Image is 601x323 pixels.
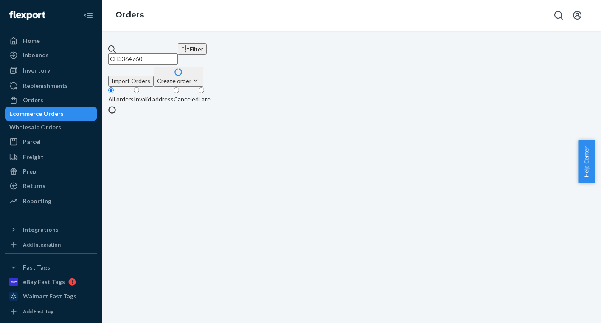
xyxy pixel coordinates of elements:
[154,67,203,87] button: Create order
[178,43,207,55] button: Filter
[23,241,61,248] div: Add Integration
[5,179,97,193] a: Returns
[23,263,50,272] div: Fast Tags
[5,150,97,164] a: Freight
[5,306,97,317] a: Add Fast Tag
[5,34,97,48] a: Home
[157,76,200,85] div: Create order
[174,87,179,93] input: Canceled
[5,48,97,62] a: Inbounds
[5,261,97,274] button: Fast Tags
[115,10,144,20] a: Orders
[23,153,44,161] div: Freight
[578,140,595,183] button: Help Center
[23,37,40,45] div: Home
[134,87,139,93] input: Invalid address
[199,87,204,93] input: Late
[108,87,114,93] input: All orders
[199,95,211,104] div: Late
[108,76,154,87] button: Import Orders
[23,167,36,176] div: Prep
[5,289,97,303] a: Walmart Fast Tags
[5,107,97,121] a: Ecommerce Orders
[9,110,64,118] div: Ecommerce Orders
[5,275,97,289] a: eBay Fast Tags
[23,66,50,75] div: Inventory
[5,165,97,178] a: Prep
[23,292,76,301] div: Walmart Fast Tags
[23,96,43,104] div: Orders
[23,138,41,146] div: Parcel
[9,11,45,20] img: Flexport logo
[80,7,97,24] button: Close Navigation
[5,121,97,134] a: Wholesale Orders
[23,182,45,190] div: Returns
[5,194,97,208] a: Reporting
[9,123,61,132] div: Wholesale Orders
[181,45,203,53] div: Filter
[23,81,68,90] div: Replenishments
[569,7,586,24] button: Open account menu
[5,135,97,149] a: Parcel
[134,95,174,104] div: Invalid address
[23,278,65,286] div: eBay Fast Tags
[5,64,97,77] a: Inventory
[5,79,97,93] a: Replenishments
[5,240,97,250] a: Add Integration
[5,93,97,107] a: Orders
[23,197,51,205] div: Reporting
[108,95,134,104] div: All orders
[23,308,53,315] div: Add Fast Tag
[23,225,59,234] div: Integrations
[5,223,97,236] button: Integrations
[108,53,178,65] input: Search orders
[550,7,567,24] button: Open Search Box
[109,3,151,28] ol: breadcrumbs
[23,51,49,59] div: Inbounds
[174,95,199,104] div: Canceled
